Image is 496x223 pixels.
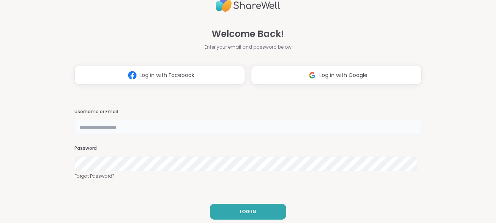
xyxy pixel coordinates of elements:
[240,208,256,215] span: LOG IN
[74,173,422,180] a: Forgot Password?
[139,71,194,79] span: Log in with Facebook
[205,44,291,51] span: Enter your email and password below
[319,71,367,79] span: Log in with Google
[210,204,286,220] button: LOG IN
[74,109,422,115] h3: Username or Email
[74,66,245,85] button: Log in with Facebook
[305,68,319,82] img: ShareWell Logomark
[74,145,422,152] h3: Password
[125,68,139,82] img: ShareWell Logomark
[251,66,422,85] button: Log in with Google
[212,27,284,41] span: Welcome Back!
